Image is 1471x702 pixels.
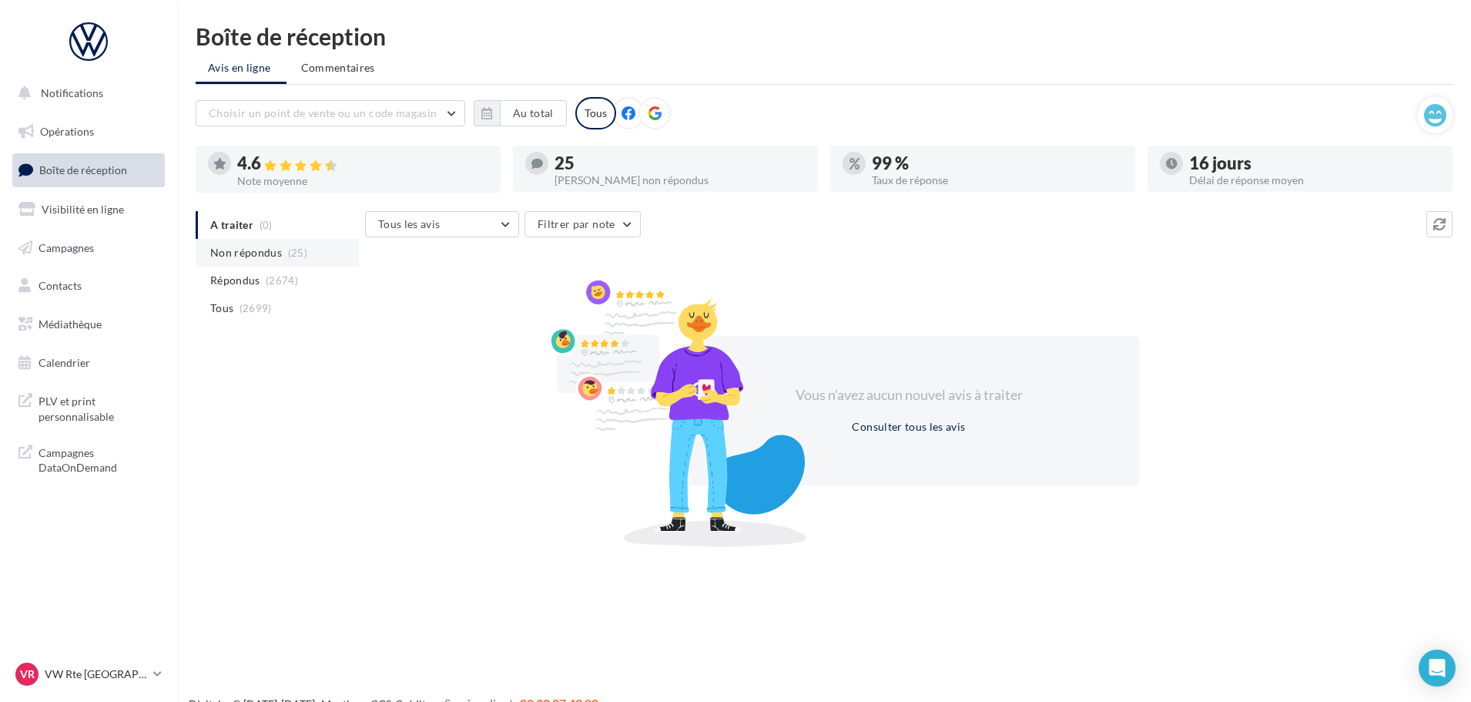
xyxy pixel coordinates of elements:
span: Commentaires [301,60,375,76]
span: Boîte de réception [39,163,127,176]
div: Note moyenne [237,176,488,186]
span: Visibilité en ligne [42,203,124,216]
span: Contacts [39,279,82,292]
button: Au total [500,100,567,126]
span: Calendrier [39,356,90,369]
button: Au total [474,100,567,126]
div: 4.6 [237,155,488,173]
button: Choisir un point de vente ou un code magasin [196,100,465,126]
div: Tous [575,97,616,129]
span: Choisir un point de vente ou un code magasin [209,106,437,119]
span: Tous [210,301,233,316]
span: (2674) [266,274,298,287]
a: Boîte de réception [9,153,168,186]
div: 99 % [872,155,1123,172]
div: [PERSON_NAME] non répondus [555,175,806,186]
div: Open Intercom Messenger [1419,650,1456,687]
a: Campagnes DataOnDemand [9,436,168,482]
p: VW Rte [GEOGRAPHIC_DATA] [45,667,147,682]
div: 16 jours [1189,155,1440,172]
span: Répondus [210,273,260,288]
a: Médiathèque [9,308,168,341]
span: VR [20,667,35,682]
a: Calendrier [9,347,168,379]
button: Notifications [9,77,162,109]
a: Opérations [9,116,168,148]
div: Délai de réponse moyen [1189,175,1440,186]
span: Notifications [41,86,103,99]
span: PLV et print personnalisable [39,391,159,424]
div: Vous n'avez aucun nouvel avis à traiter [776,385,1041,405]
span: Médiathèque [39,317,102,331]
span: Opérations [40,125,94,138]
a: PLV et print personnalisable [9,385,168,430]
button: Tous les avis [365,211,519,237]
span: (25) [288,247,307,259]
a: VR VW Rte [GEOGRAPHIC_DATA] [12,660,165,689]
a: Visibilité en ligne [9,193,168,226]
span: (2699) [240,302,272,314]
button: Filtrer par note [524,211,641,237]
div: Taux de réponse [872,175,1123,186]
div: Boîte de réception [196,25,1453,48]
span: Campagnes DataOnDemand [39,442,159,475]
a: Campagnes [9,232,168,264]
span: Non répondus [210,245,282,260]
span: Campagnes [39,240,94,254]
a: Contacts [9,270,168,302]
div: 25 [555,155,806,172]
span: Tous les avis [378,217,441,230]
button: Consulter tous les avis [846,418,971,436]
